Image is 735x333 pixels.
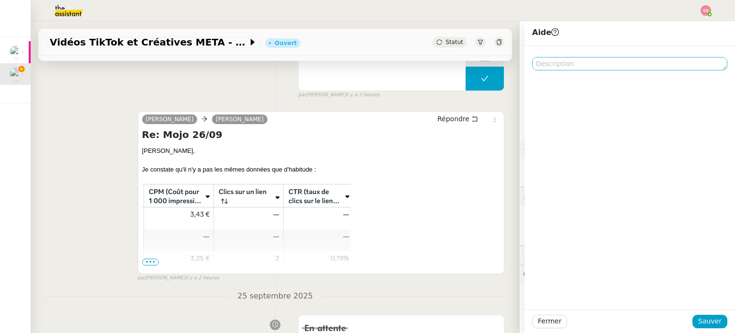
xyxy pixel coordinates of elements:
[523,271,602,278] span: 💬
[523,191,586,202] span: 🔐
[142,259,159,265] span: •••
[701,5,711,16] img: svg
[523,251,597,259] span: ⏲️
[532,315,567,328] button: Fermer
[298,91,306,99] span: par
[50,37,248,47] span: Vidéos TikTok et Créatives META - septembre 2025
[520,246,735,264] div: ⏲️Tâches 475:54
[520,140,735,159] div: ⚙️Procédures
[692,315,727,328] button: Sauver
[142,146,500,156] div: [PERSON_NAME],
[146,116,194,123] span: [PERSON_NAME]
[532,28,559,37] span: Aide
[346,91,380,99] span: il y a 2 heures
[698,316,722,327] span: Sauver
[298,91,379,99] small: [PERSON_NAME]
[10,68,23,81] img: users%2FCk7ZD5ubFNWivK6gJdIkoi2SB5d2%2Favatar%2F3f84dbb7-4157-4842-a987-fca65a8b7a9a
[437,114,469,124] span: Répondre
[538,316,561,327] span: Fermer
[434,114,481,124] button: Répondre
[275,40,297,46] div: Ouvert
[142,165,500,174] div: Je constate qu'il n'y a pas les mêmes données que d'habitude :
[138,274,219,282] small: [PERSON_NAME]
[445,39,463,46] span: Statut
[138,274,146,282] span: par
[523,144,573,155] span: ⚙️
[212,115,267,124] a: [PERSON_NAME]
[230,290,321,303] span: 25 septembre 2025
[466,56,504,64] span: min
[10,46,23,59] img: users%2FAXgjBsdPtrYuxuZvIJjRexEdqnq2%2Favatar%2F1599931753966.jpeg
[520,265,735,284] div: 💬Commentaires 3
[520,187,735,206] div: 🔐Données client
[185,274,219,282] span: il y a 2 heures
[304,324,346,333] span: En attente
[142,128,500,141] h4: Re: Mojo 26/09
